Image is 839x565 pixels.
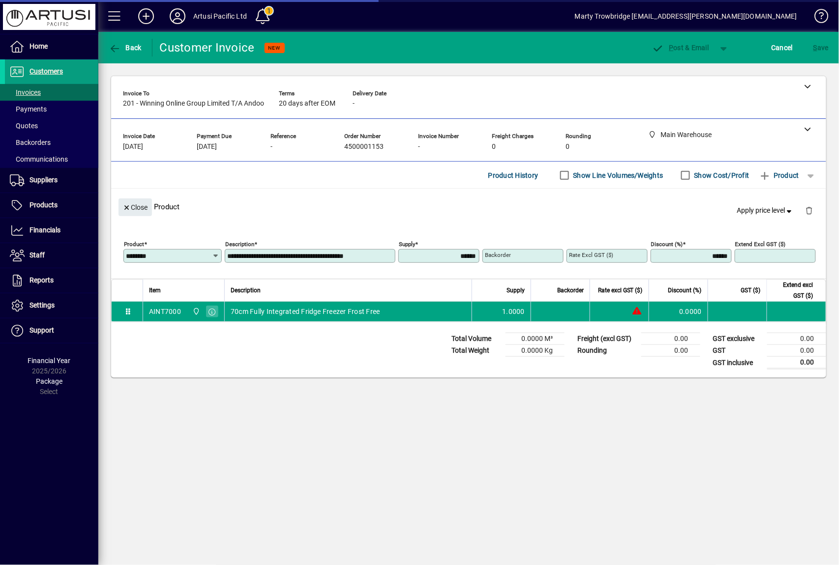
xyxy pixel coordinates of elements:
[813,44,817,52] span: S
[798,198,821,222] button: Delete
[668,285,702,296] span: Discount (%)
[399,241,415,248] mat-label: Supply
[5,84,98,101] a: Invoices
[119,198,152,216] button: Close
[193,8,247,24] div: Artusi Pacific Ltd
[571,170,663,180] label: Show Line Volumes/Weights
[30,326,54,334] span: Support
[488,168,539,183] span: Product History
[98,39,152,56] app-page-header-button: Back
[30,42,48,50] span: Home
[5,134,98,151] a: Backorders
[492,143,496,151] span: 0
[485,252,511,258] mat-label: Backorder
[773,280,813,301] span: Extend excl GST ($)
[5,193,98,218] a: Products
[5,168,98,193] a: Suppliers
[10,139,51,146] span: Backorders
[507,285,525,296] span: Supply
[231,285,261,296] span: Description
[641,333,700,345] td: 0.00
[28,357,71,365] span: Financial Year
[10,155,68,163] span: Communications
[572,333,641,345] td: Freight (excl GST)
[124,241,144,248] mat-label: Product
[506,345,565,357] td: 0.0000 Kg
[5,293,98,318] a: Settings
[813,40,829,56] span: ave
[30,276,54,284] span: Reports
[506,333,565,345] td: 0.0000 M³
[418,143,420,151] span: -
[10,88,41,96] span: Invoices
[692,170,749,180] label: Show Cost/Profit
[162,7,193,25] button: Profile
[767,357,826,369] td: 0.00
[5,117,98,134] a: Quotes
[149,285,161,296] span: Item
[575,8,797,24] div: Marty Trowbridge [EMAIL_ADDRESS][PERSON_NAME][DOMAIN_NAME]
[269,45,281,51] span: NEW
[503,307,525,316] span: 1.0000
[649,302,708,321] td: 0.0000
[10,122,38,130] span: Quotes
[447,333,506,345] td: Total Volume
[30,301,55,309] span: Settings
[160,40,255,56] div: Customer Invoice
[708,333,767,345] td: GST exclusive
[5,268,98,293] a: Reports
[708,345,767,357] td: GST
[572,345,641,357] td: Rounding
[197,143,217,151] span: [DATE]
[5,101,98,117] a: Payments
[737,205,794,216] span: Apply price level
[231,307,380,316] span: 70cm Fully Integrated Fridge Freezer Frost Free
[708,357,767,369] td: GST inclusive
[641,345,700,357] td: 0.00
[767,345,826,357] td: 0.00
[811,39,831,56] button: Save
[769,39,796,56] button: Cancel
[279,100,335,108] span: 20 days after EOM
[130,7,162,25] button: Add
[767,333,826,345] td: 0.00
[5,34,98,59] a: Home
[447,345,506,357] td: Total Weight
[669,44,674,52] span: P
[5,218,98,243] a: Financials
[30,251,45,259] span: Staff
[30,67,63,75] span: Customers
[754,167,804,184] button: Product
[30,226,60,234] span: Financials
[190,306,201,317] span: Main Warehouse
[652,44,709,52] span: ost & Email
[123,100,264,108] span: 201 - Winning Online Group Limited T/A Andoo
[353,100,355,108] span: -
[122,199,148,216] span: Close
[225,241,254,248] mat-label: Description
[484,167,542,184] button: Product History
[111,189,826,225] div: Product
[5,151,98,168] a: Communications
[598,285,643,296] span: Rate excl GST ($)
[30,176,58,184] span: Suppliers
[651,241,683,248] mat-label: Discount (%)
[557,285,584,296] span: Backorder
[741,285,761,296] span: GST ($)
[772,40,793,56] span: Cancel
[36,377,62,385] span: Package
[759,168,799,183] span: Product
[270,143,272,151] span: -
[109,44,142,52] span: Back
[5,243,98,268] a: Staff
[807,2,827,34] a: Knowledge Base
[106,39,144,56] button: Back
[733,202,798,220] button: Apply price level
[149,307,181,316] div: AINT7000
[569,252,613,258] mat-label: Rate excl GST ($)
[123,143,143,151] span: [DATE]
[344,143,384,151] span: 4500001153
[116,202,154,211] app-page-header-button: Close
[10,105,47,113] span: Payments
[5,318,98,343] a: Support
